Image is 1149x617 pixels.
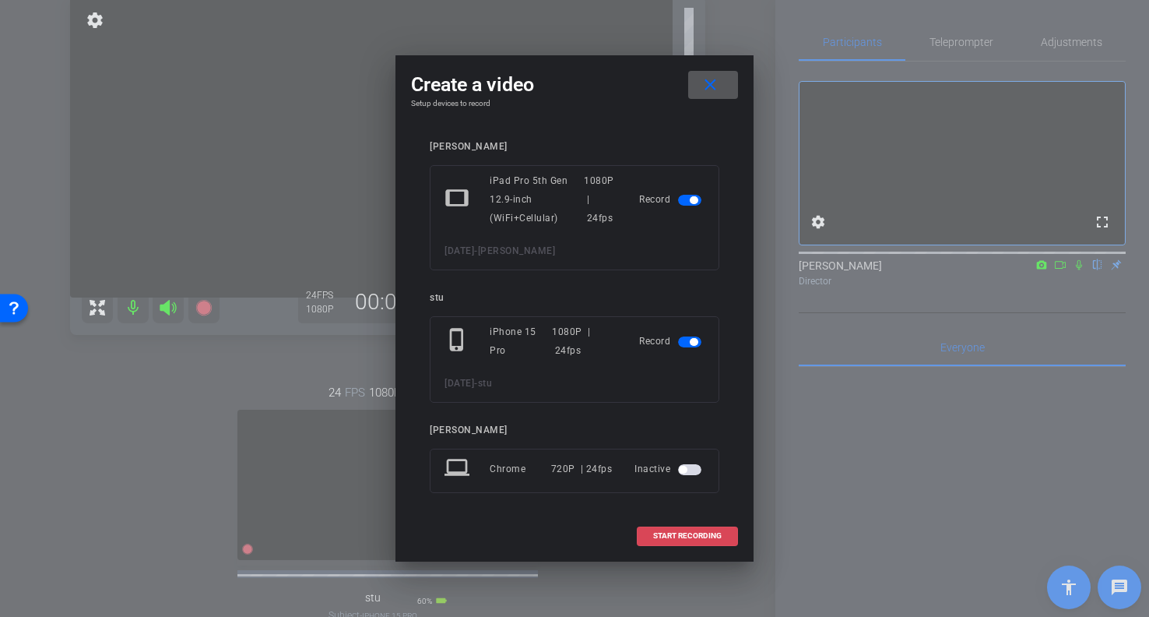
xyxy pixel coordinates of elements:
[637,527,738,546] button: START RECORDING
[430,292,719,304] div: stu
[444,327,473,355] mat-icon: phone_iphone
[444,455,473,483] mat-icon: laptop
[474,378,478,389] span: -
[444,378,474,389] span: [DATE]
[430,141,719,153] div: [PERSON_NAME]
[639,323,705,360] div: Record
[701,76,720,95] mat-icon: close
[490,323,552,360] div: iPhone 15 Pro
[634,455,705,483] div: Inactive
[478,245,556,256] span: [PERSON_NAME]
[584,171,617,227] div: 1080P | 24fps
[444,245,474,256] span: [DATE]
[551,455,613,483] div: 720P | 24fps
[552,323,617,360] div: 1080P | 24fps
[430,425,719,436] div: [PERSON_NAME]
[639,171,705,227] div: Record
[653,532,722,540] span: START RECORDING
[490,171,584,227] div: iPad Pro 5th Gen 12.9-inch (WiFi+Cellular)
[411,71,738,99] div: Create a video
[411,99,738,108] h4: Setup devices to record
[478,378,493,389] span: stu
[444,185,473,213] mat-icon: tablet
[490,455,551,483] div: Chrome
[474,245,478,256] span: -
